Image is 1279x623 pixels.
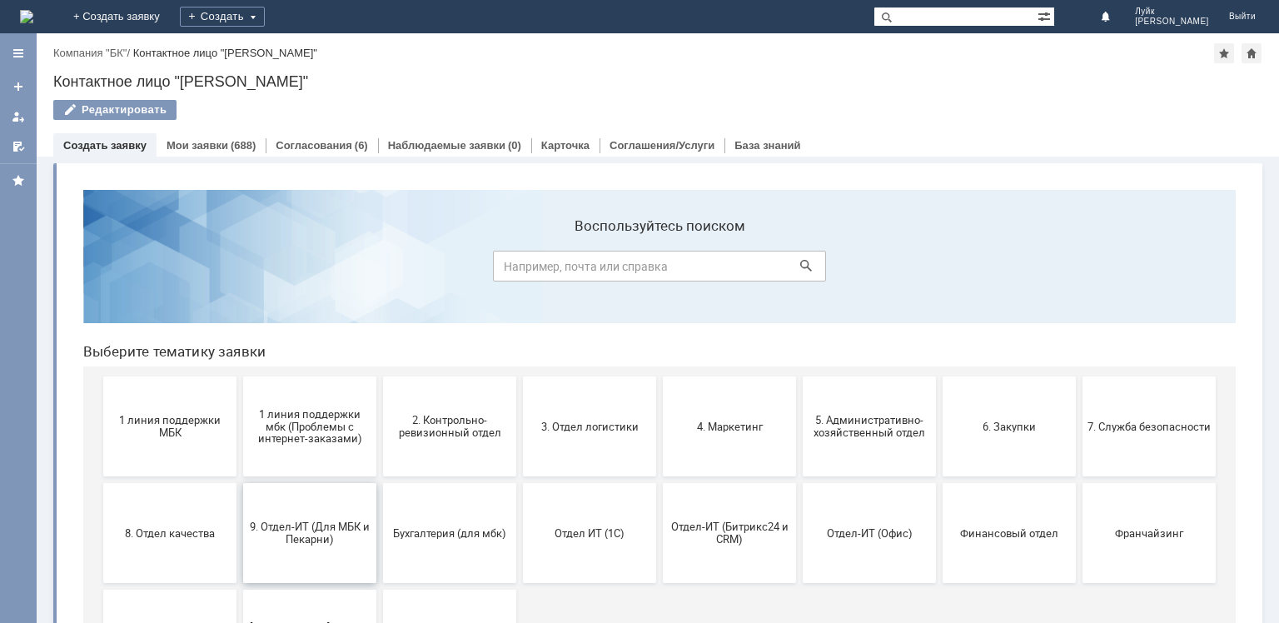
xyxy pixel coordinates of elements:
a: Наблюдаемые заявки [388,139,505,152]
button: Отдел-ИТ (Битрикс24 и CRM) [593,307,726,406]
button: Отдел ИТ (1С) [453,307,586,406]
a: Мои заявки [5,103,32,130]
span: 3. Отдел логистики [458,243,581,256]
span: Отдел ИТ (1С) [458,350,581,362]
span: Расширенный поиск [1038,7,1054,23]
button: 2. Контрольно-ревизионный отдел [313,200,446,300]
span: 1 линия поддержки мбк (Проблемы с интернет-заказами) [178,231,301,268]
span: Отдел-ИТ (Битрикс24 и CRM) [598,344,721,369]
button: 1 линия поддержки мбк (Проблемы с интернет-заказами) [173,200,306,300]
a: Создать заявку [5,73,32,100]
span: Финансовый отдел [878,350,1001,362]
a: База знаний [734,139,800,152]
button: Бухгалтерия (для мбк) [313,307,446,406]
img: logo [20,10,33,23]
a: Мои согласования [5,133,32,160]
span: 4. Маркетинг [598,243,721,256]
div: Сделать домашней страницей [1242,43,1262,63]
button: 5. Административно-хозяйственный отдел [733,200,866,300]
button: 6. Закупки [873,200,1006,300]
button: Финансовый отдел [873,307,1006,406]
button: 1 линия поддержки МБК [33,200,167,300]
span: [PERSON_NAME]. Услуги ИТ для МБК (оформляет L1) [178,444,301,481]
button: Отдел-ИТ (Офис) [733,307,866,406]
a: Согласования [276,139,352,152]
button: Франчайзинг [1013,307,1146,406]
a: Перейти на домашнюю страницу [20,10,33,23]
div: Добавить в избранное [1214,43,1234,63]
button: 9. Отдел-ИТ (Для МБК и Пекарни) [173,307,306,406]
span: Это соглашение не активно! [38,451,162,476]
div: (6) [355,139,368,152]
span: не актуален [318,456,441,469]
button: 8. Отдел качества [33,307,167,406]
span: 9. Отдел-ИТ (Для МБК и Пекарни) [178,344,301,369]
span: [PERSON_NAME] [1135,17,1209,27]
a: Соглашения/Услуги [610,139,714,152]
header: Выберите тематику заявки [13,167,1166,183]
a: Карточка [541,139,590,152]
div: / [53,47,133,59]
div: Контактное лицо "[PERSON_NAME]" [133,47,317,59]
button: [PERSON_NAME]. Услуги ИТ для МБК (оформляет L1) [173,413,306,513]
span: 1 линия поддержки МБК [38,237,162,262]
a: Мои заявки [167,139,228,152]
span: 2. Контрольно-ревизионный отдел [318,237,441,262]
button: не актуален [313,413,446,513]
div: (0) [508,139,521,152]
span: 8. Отдел качества [38,350,162,362]
input: Например, почта или справка [423,74,756,105]
a: Компания "БК" [53,47,127,59]
span: Отдел-ИТ (Офис) [738,350,861,362]
span: 6. Закупки [878,243,1001,256]
button: Это соглашение не активно! [33,413,167,513]
div: Контактное лицо "[PERSON_NAME]" [53,73,1262,90]
span: Бухгалтерия (для мбк) [318,350,441,362]
button: 7. Служба безопасности [1013,200,1146,300]
span: 5. Административно-хозяйственный отдел [738,237,861,262]
div: Создать [180,7,265,27]
span: 7. Служба безопасности [1018,243,1141,256]
a: Создать заявку [63,139,147,152]
label: Воспользуйтесь поиском [423,41,756,57]
span: Франчайзинг [1018,350,1141,362]
div: (688) [231,139,256,152]
button: 3. Отдел логистики [453,200,586,300]
span: Луйк [1135,7,1209,17]
button: 4. Маркетинг [593,200,726,300]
